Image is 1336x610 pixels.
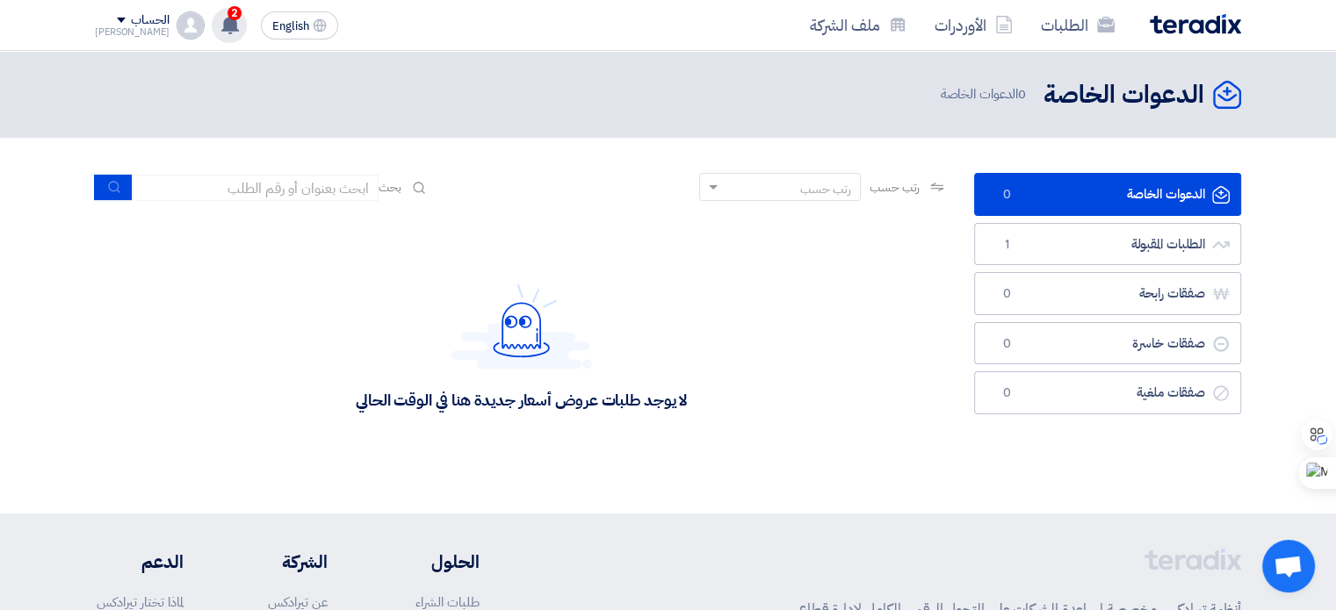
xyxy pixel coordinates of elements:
div: [PERSON_NAME] [95,27,170,37]
li: الحلول [380,549,480,575]
a: الأوردرات [921,4,1027,46]
li: الدعم [95,549,184,575]
div: الحساب [131,13,169,28]
span: 0 [996,384,1017,402]
a: ملف الشركة [796,4,921,46]
div: Open chat [1262,540,1315,592]
span: 2 [227,6,242,20]
input: ابحث بعنوان أو رقم الطلب [133,175,379,201]
span: 0 [996,285,1017,303]
span: رتب حسب [870,178,920,197]
a: الدعوات الخاصة0 [974,173,1241,216]
img: profile_test.png [177,11,205,39]
a: صفقات ملغية0 [974,371,1241,414]
li: الشركة [236,549,328,575]
span: بحث [379,178,401,197]
span: English [272,20,309,32]
button: English [261,11,338,39]
span: الدعوات الخاصة [940,84,1029,104]
a: صفقات رابحة0 [974,272,1241,315]
span: 0 [996,335,1017,353]
a: الطلبات [1027,4,1129,46]
span: 0 [1018,84,1026,104]
a: صفقات خاسرة0 [974,322,1241,365]
a: الطلبات المقبولة1 [974,223,1241,266]
div: رتب حسب [800,180,851,198]
div: لا يوجد طلبات عروض أسعار جديدة هنا في الوقت الحالي [356,390,687,410]
img: Teradix logo [1150,14,1241,34]
span: 0 [996,186,1017,204]
img: Hello [451,283,592,369]
h2: الدعوات الخاصة [1044,78,1204,112]
span: 1 [996,236,1017,254]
